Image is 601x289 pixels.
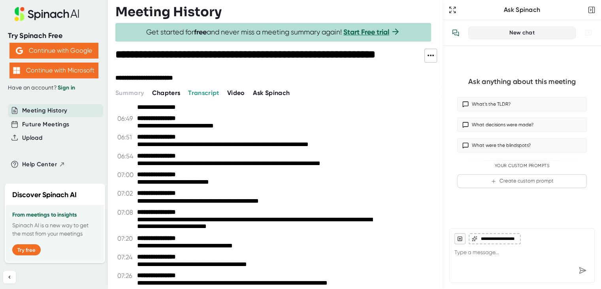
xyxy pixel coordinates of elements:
[12,212,98,218] h3: From meetings to insights
[117,133,135,141] span: 06:51
[457,174,587,188] button: Create custom prompt
[343,28,389,36] a: Start Free trial
[8,31,100,40] div: Try Spinach Free
[253,89,290,97] span: Ask Spinach
[22,133,42,143] button: Upload
[468,77,576,86] div: Ask anything about this meeting
[117,171,135,179] span: 07:00
[117,209,135,216] span: 07:08
[152,88,180,98] button: Chapters
[447,4,458,15] button: Expand to Ask Spinach page
[448,25,463,41] button: View conversation history
[575,263,590,278] div: Send message
[473,29,571,36] div: New chat
[22,160,57,169] span: Help Center
[117,115,135,122] span: 06:49
[146,28,400,37] span: Get started for and never miss a meeting summary again!
[12,221,98,238] p: Spinach AI is a new way to get the most from your meetings
[117,272,135,279] span: 07:26
[12,190,77,200] h2: Discover Spinach AI
[9,63,98,78] button: Continue with Microsoft
[3,271,16,283] button: Collapse sidebar
[457,163,587,169] div: Your Custom Prompts
[12,244,41,255] button: Try free
[458,6,586,14] div: Ask Spinach
[586,4,597,15] button: Close conversation sidebar
[22,120,69,129] button: Future Meetings
[227,88,245,98] button: Video
[188,89,219,97] span: Transcript
[457,97,587,111] button: What’s the TLDR?
[22,160,65,169] button: Help Center
[188,88,219,98] button: Transcript
[253,88,290,98] button: Ask Spinach
[152,89,180,97] span: Chapters
[117,253,135,261] span: 07:24
[22,106,67,115] button: Meeting History
[194,28,207,36] b: free
[115,4,222,19] h3: Meeting History
[8,84,100,91] div: Have an account?
[115,88,144,98] button: Summary
[117,152,135,160] span: 06:54
[227,89,245,97] span: Video
[457,138,587,152] button: What were the blindspots?
[115,89,144,97] span: Summary
[117,190,135,197] span: 07:02
[58,84,75,91] a: Sign in
[16,47,23,54] img: Aehbyd4JwY73AAAAAElFTkSuQmCC
[117,235,135,242] span: 07:20
[457,118,587,132] button: What decisions were made?
[9,43,98,59] button: Continue with Google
